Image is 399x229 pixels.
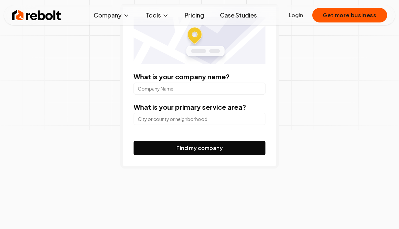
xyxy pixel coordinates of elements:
[140,9,174,22] button: Tools
[289,11,303,19] a: Login
[12,9,61,22] img: Rebolt Logo
[134,83,265,95] input: Company Name
[179,9,209,22] a: Pricing
[134,17,265,64] img: Location map
[215,9,262,22] a: Case Studies
[88,9,135,22] button: Company
[134,72,230,81] label: What is your company name?
[134,141,265,155] button: Find my company
[134,113,265,125] input: City or county or neighborhood
[134,103,246,111] label: What is your primary service area?
[312,8,387,22] button: Get more business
